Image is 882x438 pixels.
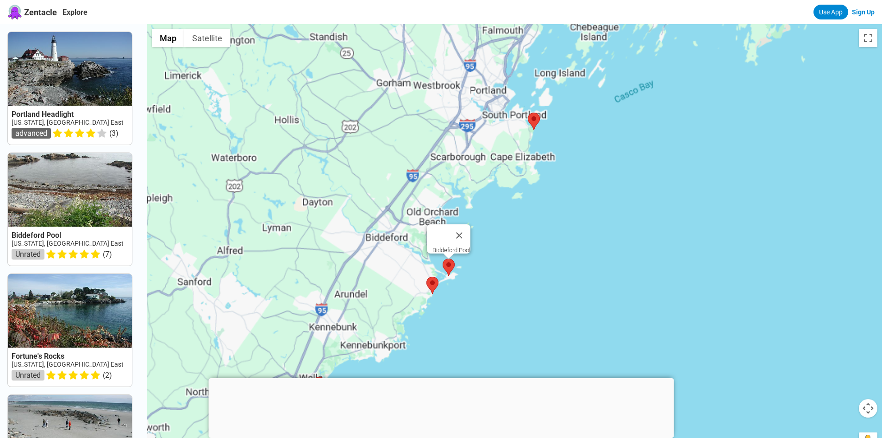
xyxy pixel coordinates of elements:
[7,5,57,19] a: Zentacle logoZentacle
[24,7,57,17] span: Zentacle
[859,29,877,47] button: Toggle fullscreen view
[152,29,184,47] button: Show street map
[432,247,470,254] div: Biddeford Pool
[448,224,470,247] button: Close
[7,5,22,19] img: Zentacle logo
[859,399,877,418] button: Map camera controls
[813,5,848,19] a: Use App
[852,8,875,16] a: Sign Up
[12,119,124,126] a: [US_STATE], [GEOGRAPHIC_DATA] East
[184,29,230,47] button: Show satellite imagery
[63,8,88,17] a: Explore
[208,378,674,436] iframe: Advertisement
